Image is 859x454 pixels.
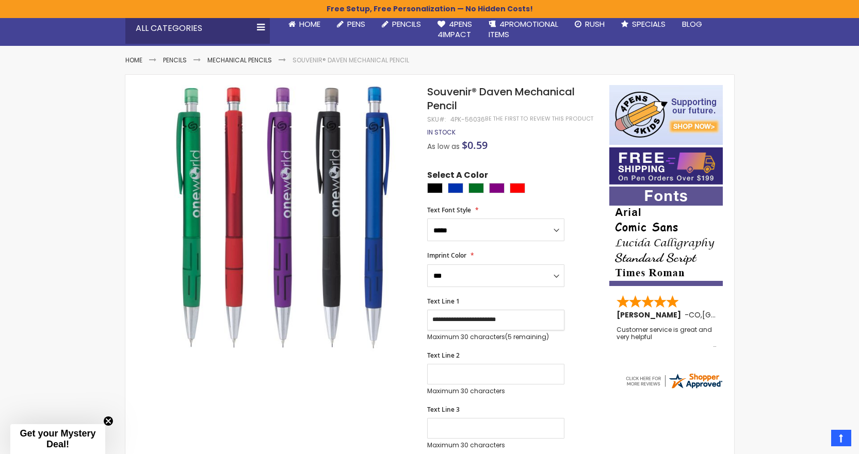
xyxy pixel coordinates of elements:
div: Green [468,183,484,193]
iframe: Google Customer Reviews [774,426,859,454]
a: Rush [566,13,613,36]
span: Get your Mystery Deal! [20,428,95,449]
span: 4PROMOTIONAL ITEMS [489,19,558,40]
span: Home [299,19,320,29]
a: Home [125,56,142,64]
div: Red [510,183,525,193]
span: Select A Color [427,170,488,183]
span: [GEOGRAPHIC_DATA] [702,310,778,320]
p: Maximum 30 characters [427,333,564,341]
a: Mechanical Pencils [207,56,272,64]
strong: SKU [427,115,446,124]
span: - , [685,310,778,320]
span: Text Font Style [427,206,471,214]
span: CO [689,310,701,320]
span: Text Line 3 [427,405,460,414]
div: All Categories [125,13,270,44]
a: Pencils [374,13,429,36]
img: font-personalization-examples [609,187,723,286]
span: Imprint Color [427,251,466,260]
img: 4pens 4 kids [609,85,723,145]
div: Customer service is great and very helpful [617,326,717,348]
span: Pens [347,19,365,29]
a: Specials [613,13,674,36]
span: As low as [427,141,460,152]
span: (5 remaining) [505,332,549,341]
span: Text Line 2 [427,351,460,360]
span: 4Pens 4impact [437,19,472,40]
a: 4Pens4impact [429,13,480,46]
a: Blog [674,13,710,36]
span: [PERSON_NAME] [617,310,685,320]
span: Souvenir® Daven Mechanical Pencil [427,85,575,113]
a: 4PROMOTIONALITEMS [480,13,566,46]
button: Close teaser [103,416,114,426]
span: In stock [427,128,456,137]
span: Rush [585,19,605,29]
span: $0.59 [462,138,488,152]
li: Souvenir® Daven Mechanical Pencil [293,56,409,64]
p: Maximum 30 characters [427,441,564,449]
span: Text Line 1 [427,297,460,306]
a: 4pens.com certificate URL [624,383,723,392]
img: Free shipping on orders over $199 [609,147,723,184]
img: 4pens.com widget logo [624,372,723,390]
a: Home [280,13,329,36]
div: Purple [489,183,505,193]
span: Specials [632,19,666,29]
a: Be the first to review this product [485,115,593,123]
img: Souvenir® Daven Mechanical Pencil [146,84,414,351]
a: Pens [329,13,374,36]
span: Blog [682,19,702,29]
div: Black [427,183,443,193]
span: Pencils [392,19,421,29]
a: Pencils [163,56,187,64]
div: Get your Mystery Deal!Close teaser [10,424,105,454]
p: Maximum 30 characters [427,387,564,395]
div: Blue [448,183,463,193]
div: Availability [427,128,456,137]
div: 4PK-56036 [450,115,485,124]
